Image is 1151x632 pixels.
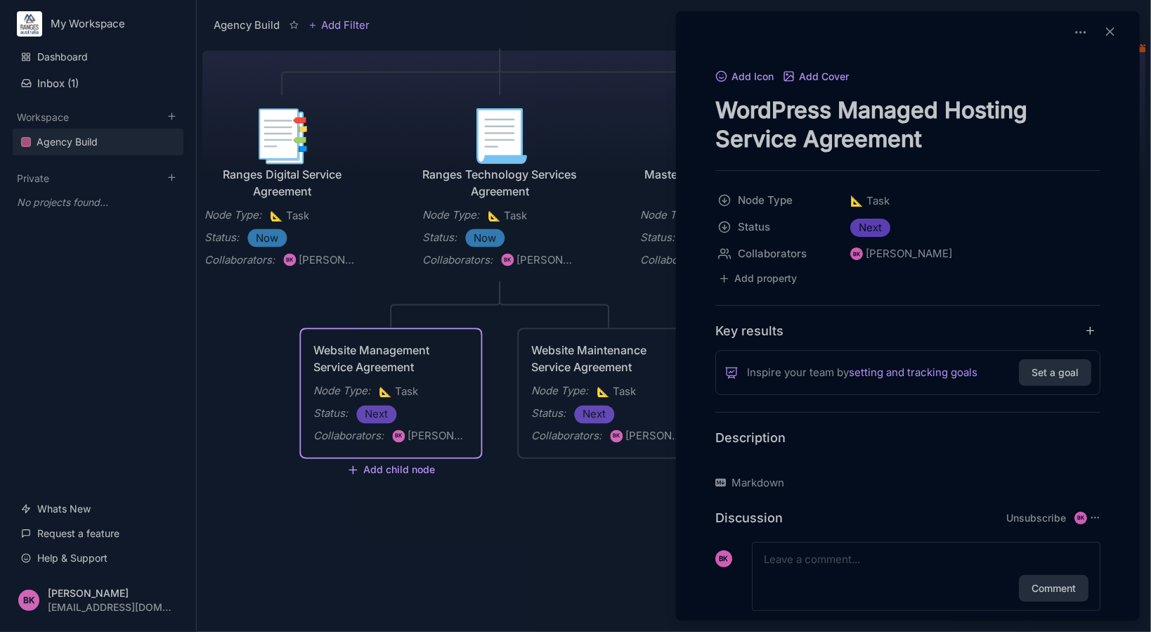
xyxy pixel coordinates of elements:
div: BK [850,247,863,260]
span: Node Type [738,192,831,209]
div: Node Type📐Task [715,188,1100,214]
div: BK [1074,512,1087,524]
button: Status [711,214,846,240]
span: Task [850,193,890,209]
button: Add Icon [715,71,774,84]
div: CollaboratorsBK[PERSON_NAME] [715,241,1100,266]
button: Add property [715,269,800,288]
button: Node Type [711,188,846,213]
h4: Key results [715,323,783,339]
textarea: node title [715,96,1100,153]
div: BK [715,550,732,567]
button: Comment [1019,575,1088,602]
span: Collaborators [738,245,831,262]
a: setting and tracking goals [849,364,977,381]
button: add key result [1084,324,1101,337]
h4: Discussion [715,510,783,526]
i: 📐 [850,194,866,207]
div: Markdown [715,475,1100,491]
span: Inspire your team by [747,364,977,381]
h4: Description [715,430,1100,446]
span: Status [738,219,831,236]
div: [PERSON_NAME] [866,245,952,262]
button: Unsubscribe [1006,512,1066,524]
button: Collaborators [711,241,846,266]
button: Add Cover [783,71,850,84]
button: Set a goal [1019,359,1091,386]
span: Next [859,219,882,236]
div: StatusNext [715,214,1100,241]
